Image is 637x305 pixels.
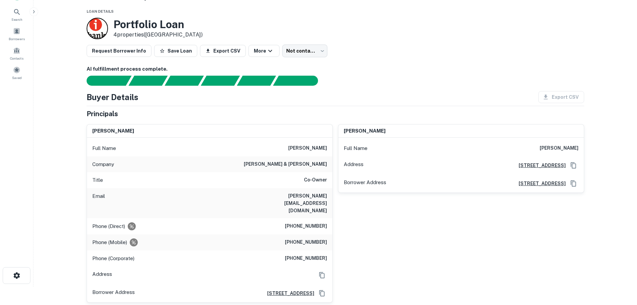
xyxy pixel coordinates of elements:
h6: [PHONE_NUMBER] [285,222,327,230]
h6: Co-Owner [304,176,327,184]
h4: Buyer Details [87,91,138,103]
div: Requests to not be contacted at this number [128,222,136,230]
button: More [248,45,280,57]
span: Borrowers [9,36,25,42]
p: Full Name [92,144,116,152]
h6: [PHONE_NUMBER] [285,238,327,246]
h3: Portfolio Loan [113,18,203,31]
div: Sending borrower request to AI... [79,76,129,86]
div: Principals found, still searching for contact information. This may take time... [237,76,276,86]
a: Saved [2,64,31,82]
span: Loan Details [87,9,114,13]
p: Phone (Corporate) [92,254,134,262]
a: Search [2,5,31,23]
p: Address [344,160,363,170]
button: Copy Address [317,270,327,280]
p: 4 properties ([GEOGRAPHIC_DATA]) [113,31,203,39]
h6: AI fulfillment process complete. [87,65,584,73]
div: Principals found, AI now looking for contact information... [201,76,240,86]
h6: [PERSON_NAME] & [PERSON_NAME] [244,160,327,168]
p: Address [92,270,112,280]
h6: [PERSON_NAME] [92,127,134,135]
button: Export CSV [200,45,246,57]
a: Borrowers [2,25,31,43]
h6: [PERSON_NAME][EMAIL_ADDRESS][DOMAIN_NAME] [247,192,327,214]
a: Contacts [2,44,31,62]
div: Your request is received and processing... [128,76,168,86]
p: Company [92,160,114,168]
button: Copy Address [568,160,578,170]
button: Request Borrower Info [87,45,151,57]
div: Documents found, AI parsing details... [165,76,204,86]
p: Phone (Mobile) [92,238,127,246]
h6: [PERSON_NAME] [540,144,578,152]
p: Email [92,192,105,214]
iframe: Chat Widget [604,251,637,284]
button: Copy Address [317,288,327,298]
div: AI fulfillment process complete. [273,76,326,86]
h6: [PERSON_NAME] [344,127,386,135]
button: Copy Address [568,178,578,188]
a: [STREET_ADDRESS] [513,162,566,169]
h6: [PERSON_NAME] [288,144,327,152]
button: Save Loan [154,45,197,57]
div: Not contacted [282,45,327,57]
h6: [PHONE_NUMBER] [285,254,327,262]
div: Requests to not be contacted at this number [130,238,138,246]
p: Title [92,176,103,184]
p: Borrower Address [344,178,386,188]
span: Saved [12,75,22,80]
a: [STREET_ADDRESS] [513,180,566,187]
p: Full Name [344,144,367,152]
p: Borrower Address [92,288,135,298]
a: [STREET_ADDRESS] [262,290,314,297]
p: Phone (Direct) [92,222,125,230]
span: Search [11,17,22,22]
h5: Principals [87,109,118,119]
span: Contacts [10,56,23,61]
